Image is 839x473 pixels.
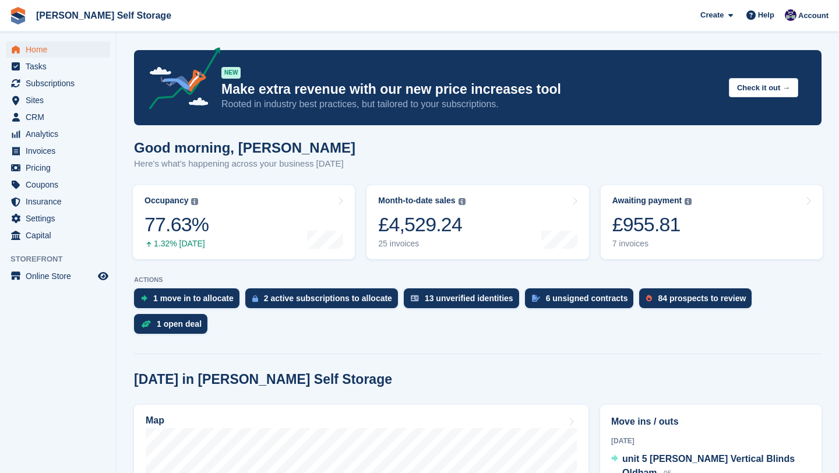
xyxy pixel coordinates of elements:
[6,143,110,159] a: menu
[31,6,176,25] a: [PERSON_NAME] Self Storage
[26,193,96,210] span: Insurance
[134,276,822,284] p: ACTIONS
[157,319,202,329] div: 1 open deal
[6,268,110,284] a: menu
[26,210,96,227] span: Settings
[525,288,640,314] a: 6 unsigned contracts
[785,9,796,21] img: Matthew Jones
[6,227,110,243] a: menu
[404,288,525,314] a: 13 unverified identities
[6,41,110,58] a: menu
[133,185,355,259] a: Occupancy 77.63% 1.32% [DATE]
[144,239,209,249] div: 1.32% [DATE]
[26,268,96,284] span: Online Store
[700,9,724,21] span: Create
[6,109,110,125] a: menu
[26,177,96,193] span: Coupons
[141,320,151,328] img: deal-1b604bf984904fb50ccaf53a9ad4b4a5d6e5aea283cecdc64d6e3604feb123c2.svg
[153,294,234,303] div: 1 move in to allocate
[6,193,110,210] a: menu
[611,415,810,429] h2: Move ins / outs
[26,143,96,159] span: Invoices
[6,92,110,108] a: menu
[26,41,96,58] span: Home
[26,227,96,243] span: Capital
[729,78,798,97] button: Check it out →
[221,81,720,98] p: Make extra revenue with our new price increases tool
[26,58,96,75] span: Tasks
[245,288,404,314] a: 2 active subscriptions to allocate
[252,295,258,302] img: active_subscription_to_allocate_icon-d502201f5373d7db506a760aba3b589e785aa758c864c3986d89f69b8ff3...
[798,10,829,22] span: Account
[658,294,746,303] div: 84 prospects to review
[366,185,588,259] a: Month-to-date sales £4,529.24 25 invoices
[532,295,540,302] img: contract_signature_icon-13c848040528278c33f63329250d36e43548de30e8caae1d1a13099fd9432cc5.svg
[26,92,96,108] span: Sites
[134,157,355,171] p: Here's what's happening across your business [DATE]
[646,295,652,302] img: prospect-51fa495bee0391a8d652442698ab0144808aea92771e9ea1ae160a38d050c398.svg
[134,314,213,340] a: 1 open deal
[411,295,419,302] img: verify_identity-adf6edd0f0f0b5bbfe63781bf79b02c33cf7c696d77639b501bdc392416b5a36.svg
[6,75,110,91] a: menu
[139,47,221,114] img: price-adjustments-announcement-icon-8257ccfd72463d97f412b2fc003d46551f7dbcb40ab6d574587a9cd5c0d94...
[601,185,823,259] a: Awaiting payment £955.81 7 invoices
[378,239,465,249] div: 25 invoices
[146,415,164,426] h2: Map
[134,372,392,387] h2: [DATE] in [PERSON_NAME] Self Storage
[96,269,110,283] a: Preview store
[6,210,110,227] a: menu
[26,109,96,125] span: CRM
[6,126,110,142] a: menu
[26,160,96,176] span: Pricing
[611,436,810,446] div: [DATE]
[221,67,241,79] div: NEW
[264,294,392,303] div: 2 active subscriptions to allocate
[144,196,188,206] div: Occupancy
[6,177,110,193] a: menu
[758,9,774,21] span: Help
[144,213,209,236] div: 77.63%
[639,288,757,314] a: 84 prospects to review
[612,196,682,206] div: Awaiting payment
[141,295,147,302] img: move_ins_to_allocate_icon-fdf77a2bb77ea45bf5b3d319d69a93e2d87916cf1d5bf7949dd705db3b84f3ca.svg
[612,239,692,249] div: 7 invoices
[6,160,110,176] a: menu
[221,98,720,111] p: Rooted in industry best practices, but tailored to your subscriptions.
[26,75,96,91] span: Subscriptions
[685,198,692,205] img: icon-info-grey-7440780725fd019a000dd9b08b2336e03edf1995a4989e88bcd33f0948082b44.svg
[134,140,355,156] h1: Good morning, [PERSON_NAME]
[191,198,198,205] img: icon-info-grey-7440780725fd019a000dd9b08b2336e03edf1995a4989e88bcd33f0948082b44.svg
[378,213,465,236] div: £4,529.24
[459,198,466,205] img: icon-info-grey-7440780725fd019a000dd9b08b2336e03edf1995a4989e88bcd33f0948082b44.svg
[9,7,27,24] img: stora-icon-8386f47178a22dfd0bd8f6a31ec36ba5ce8667c1dd55bd0f319d3a0aa187defe.svg
[26,126,96,142] span: Analytics
[612,213,692,236] div: £955.81
[546,294,628,303] div: 6 unsigned contracts
[425,294,513,303] div: 13 unverified identities
[6,58,110,75] a: menu
[378,196,455,206] div: Month-to-date sales
[10,253,116,265] span: Storefront
[134,288,245,314] a: 1 move in to allocate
